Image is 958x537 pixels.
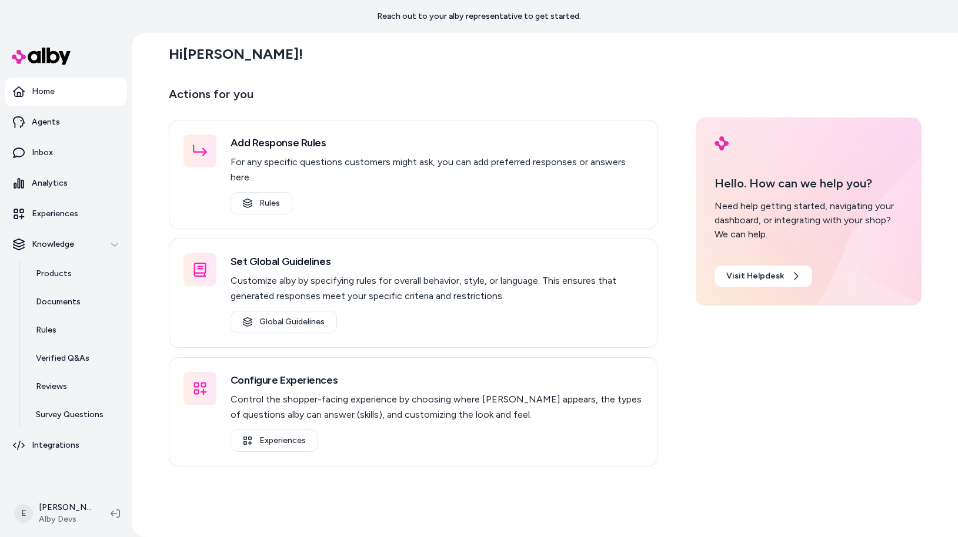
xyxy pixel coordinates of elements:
[39,513,92,525] span: Alby Devs
[24,344,127,372] a: Verified Q&As
[5,200,127,228] a: Experiences
[36,324,56,336] p: Rules
[36,353,89,364] p: Verified Q&As
[231,155,643,185] p: For any specific questions customers might ask, you can add preferred responses or answers here.
[32,208,78,220] p: Experiences
[24,372,127,401] a: Reviews
[231,372,643,388] h3: Configure Experiences
[32,86,55,98] p: Home
[24,316,127,344] a: Rules
[32,177,68,189] p: Analytics
[12,48,71,65] img: alby Logo
[715,174,903,192] p: Hello. How can we help you?
[5,431,127,459] a: Integrations
[36,268,72,280] p: Products
[715,136,729,150] img: alby Logo
[5,230,127,259] button: Knowledge
[32,116,60,128] p: Agents
[5,169,127,197] a: Analytics
[231,273,643,304] p: Customize alby by specifying rules for overall behavior, style, or language. This ensures that ge...
[169,45,303,63] h2: Hi [PERSON_NAME] !
[715,199,903,241] div: Need help getting started, navigating your dashboard, or integrating with your shop? We can help.
[231,392,643,422] p: Control the shopper-facing experience by choosing where [PERSON_NAME] appears, the types of quest...
[231,192,292,214] a: Rules
[36,381,67,392] p: Reviews
[39,502,92,513] p: [PERSON_NAME]
[24,401,127,429] a: Survey Questions
[24,288,127,316] a: Documents
[24,260,127,288] a: Products
[231,311,337,333] a: Global Guidelines
[5,78,127,106] a: Home
[5,108,127,136] a: Agents
[377,11,581,22] p: Reach out to your alby representative to get started.
[32,239,74,250] p: Knowledge
[231,135,643,151] h3: Add Response Rules
[36,296,81,308] p: Documents
[231,429,318,452] a: Experiences
[169,85,658,113] p: Actions for you
[32,439,79,451] p: Integrations
[36,409,104,421] p: Survey Questions
[7,495,101,532] button: E[PERSON_NAME]Alby Devs
[231,253,643,270] h3: Set Global Guidelines
[715,266,812,287] a: Visit Helpdesk
[5,139,127,167] a: Inbox
[14,504,33,523] span: E
[32,147,53,159] p: Inbox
